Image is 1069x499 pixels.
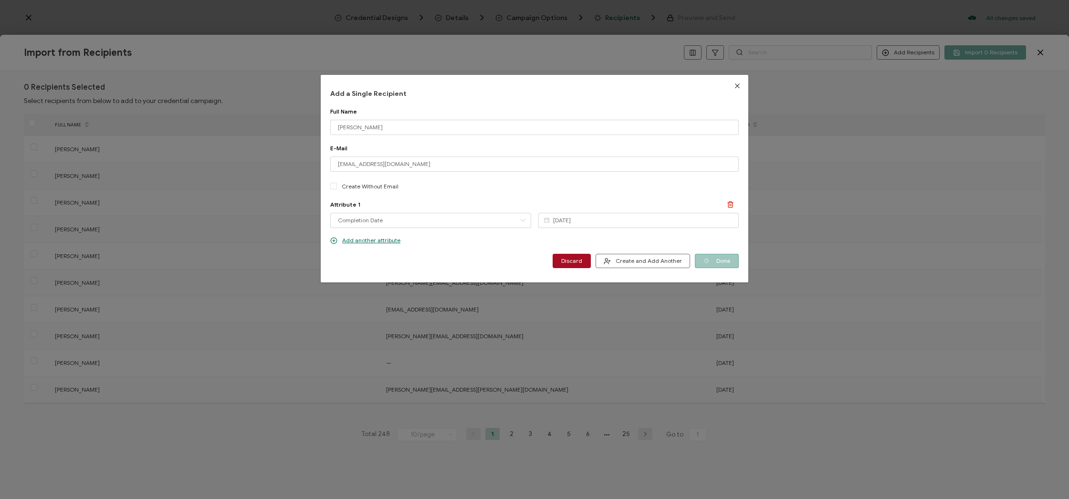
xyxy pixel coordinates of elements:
[321,75,748,282] div: dialog
[330,108,357,115] span: Full Name
[604,258,682,265] span: Create and Add Another
[1021,453,1069,499] iframe: Chat Widget
[330,213,531,228] input: Choose attribute
[330,156,739,172] input: someone@example.com
[553,254,591,268] button: Discard
[330,89,739,98] h1: Add a Single Recipient
[330,145,347,152] span: E-Mail
[330,237,400,244] p: Add another attribute
[726,75,748,97] button: Close
[330,120,739,135] input: Jane Doe
[342,182,398,191] p: Create Without Email
[596,254,690,268] button: Create and Add Another
[330,201,360,208] span: Attribute 1
[561,258,582,264] span: Discard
